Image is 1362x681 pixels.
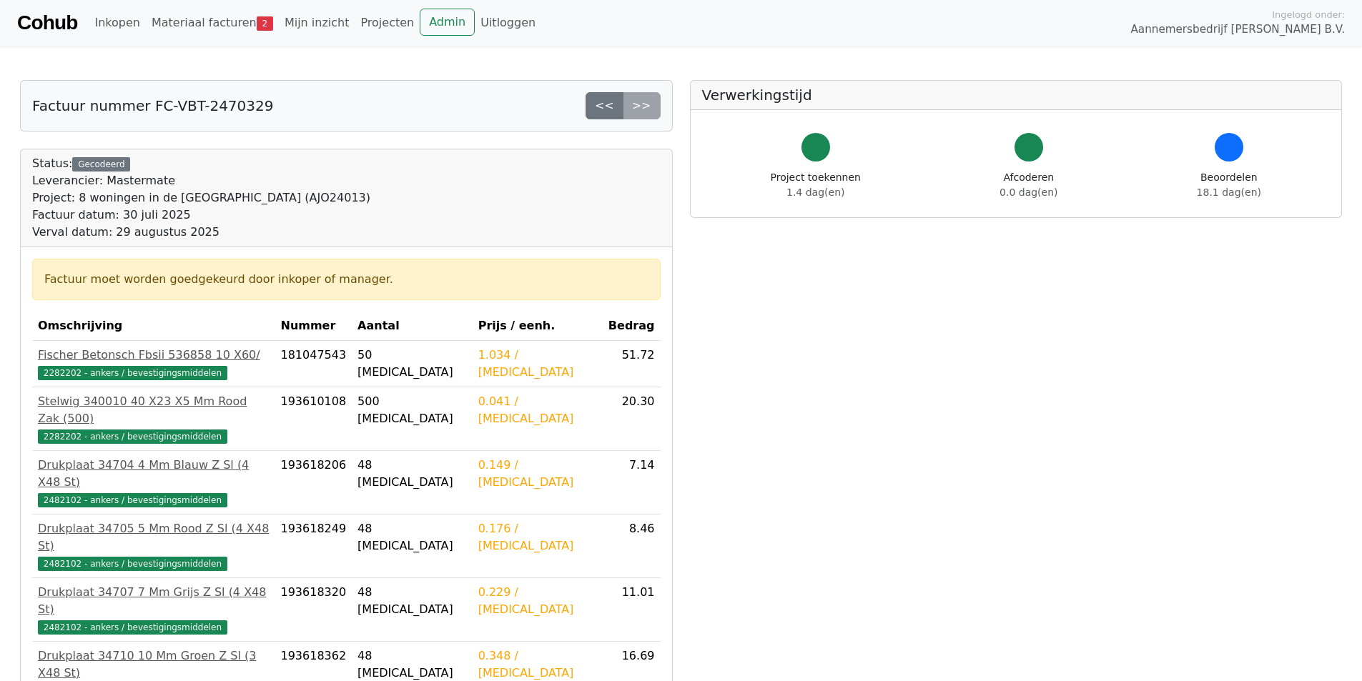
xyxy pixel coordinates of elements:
th: Aantal [352,312,473,341]
td: 20.30 [603,387,661,451]
div: Afcoderen [1000,170,1057,200]
span: 1.4 dag(en) [786,187,844,198]
td: 51.72 [603,341,661,387]
div: Project toekennen [771,170,861,200]
span: Aannemersbedrijf [PERSON_NAME] B.V. [1130,21,1345,38]
a: Cohub [17,6,77,40]
th: Omschrijving [32,312,275,341]
a: Drukplaat 34705 5 Mm Rood Z Sl (4 X48 St)2482102 - ankers / bevestigingsmiddelen [38,520,269,572]
div: Gecodeerd [72,157,130,172]
a: Stelwig 340010 40 X23 X5 Mm Rood Zak (500)2282202 - ankers / bevestigingsmiddelen [38,393,269,444]
div: Verval datum: 29 augustus 2025 [32,224,370,241]
div: 0.229 / [MEDICAL_DATA] [478,584,597,618]
span: 2482102 - ankers / bevestigingsmiddelen [38,620,227,635]
span: 0.0 dag(en) [1000,187,1057,198]
td: 7.14 [603,451,661,515]
div: Beoordelen [1197,170,1261,200]
h5: Verwerkingstijd [702,86,1331,104]
a: Materiaal facturen2 [146,9,279,37]
a: << [586,92,623,119]
div: Status: [32,155,370,241]
a: Uitloggen [475,9,541,37]
div: 48 [MEDICAL_DATA] [357,584,467,618]
td: 8.46 [603,515,661,578]
a: Fischer Betonsch Fbsii 536858 10 X60/2282202 - ankers / bevestigingsmiddelen [38,347,269,381]
div: 0.041 / [MEDICAL_DATA] [478,393,597,427]
span: 2282202 - ankers / bevestigingsmiddelen [38,429,227,444]
td: 193618249 [275,515,352,578]
span: 2282202 - ankers / bevestigingsmiddelen [38,366,227,380]
h5: Factuur nummer FC-VBT-2470329 [32,97,273,114]
span: Ingelogd onder: [1272,8,1345,21]
div: Fischer Betonsch Fbsii 536858 10 X60/ [38,347,269,364]
td: 181047543 [275,341,352,387]
a: Mijn inzicht [279,9,355,37]
th: Bedrag [603,312,661,341]
a: Drukplaat 34707 7 Mm Grijs Z Sl (4 X48 St)2482102 - ankers / bevestigingsmiddelen [38,584,269,635]
div: Drukplaat 34705 5 Mm Rood Z Sl (4 X48 St) [38,520,269,555]
div: Drukplaat 34704 4 Mm Blauw Z Sl (4 X48 St) [38,457,269,491]
div: 50 [MEDICAL_DATA] [357,347,467,381]
a: Drukplaat 34704 4 Mm Blauw Z Sl (4 X48 St)2482102 - ankers / bevestigingsmiddelen [38,457,269,508]
div: Factuur datum: 30 juli 2025 [32,207,370,224]
div: 48 [MEDICAL_DATA] [357,520,467,555]
td: 193618320 [275,578,352,642]
a: Projecten [355,9,420,37]
div: Drukplaat 34707 7 Mm Grijs Z Sl (4 X48 St) [38,584,269,618]
div: 0.176 / [MEDICAL_DATA] [478,520,597,555]
div: 1.034 / [MEDICAL_DATA] [478,347,597,381]
div: Project: 8 woningen in de [GEOGRAPHIC_DATA] (AJO24013) [32,189,370,207]
span: 2 [257,16,273,31]
div: 500 [MEDICAL_DATA] [357,393,467,427]
span: 2482102 - ankers / bevestigingsmiddelen [38,557,227,571]
td: 193618206 [275,451,352,515]
a: Inkopen [89,9,145,37]
div: Factuur moet worden goedgekeurd door inkoper of manager. [44,271,648,288]
th: Nummer [275,312,352,341]
div: Stelwig 340010 40 X23 X5 Mm Rood Zak (500) [38,393,269,427]
td: 193610108 [275,387,352,451]
div: Leverancier: Mastermate [32,172,370,189]
span: 18.1 dag(en) [1197,187,1261,198]
div: 0.149 / [MEDICAL_DATA] [478,457,597,491]
th: Prijs / eenh. [473,312,603,341]
a: Admin [420,9,475,36]
span: 2482102 - ankers / bevestigingsmiddelen [38,493,227,507]
div: 48 [MEDICAL_DATA] [357,457,467,491]
td: 11.01 [603,578,661,642]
